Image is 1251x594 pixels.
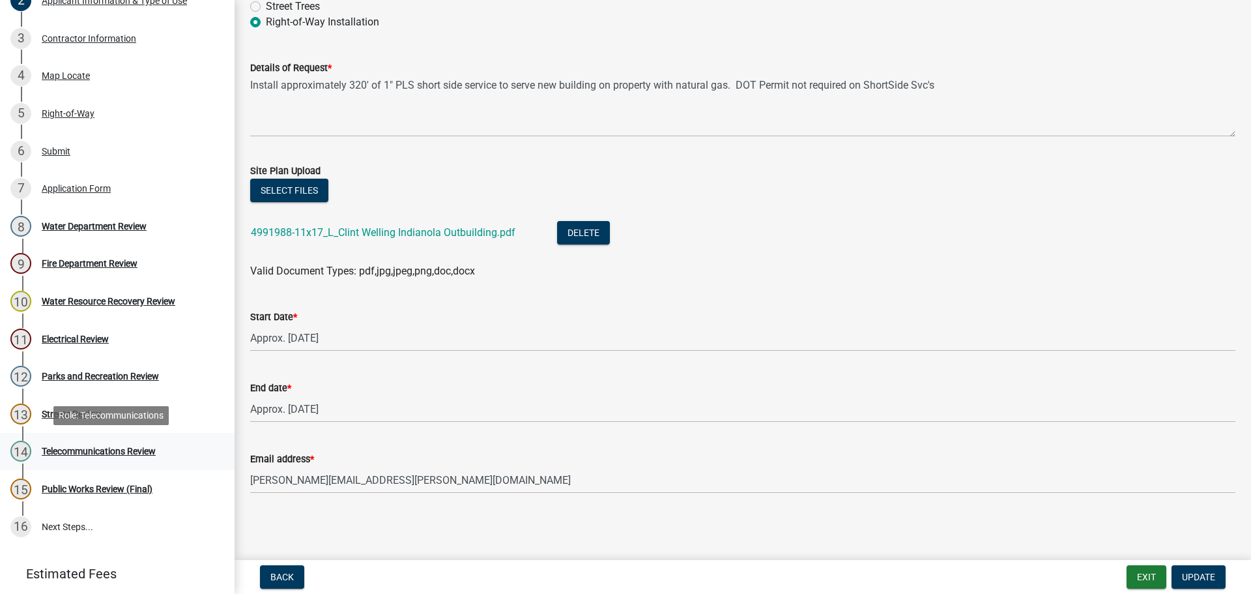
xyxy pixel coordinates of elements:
[250,167,321,176] label: Site Plan Upload
[250,384,291,393] label: End date
[42,147,70,156] div: Submit
[10,178,31,199] div: 7
[10,103,31,124] div: 5
[42,409,101,419] div: Streets Review
[251,226,515,239] a: 4991988-11x17_L_Clint Welling Indianola Outbuilding.pdf
[42,71,90,80] div: Map Locate
[250,265,475,277] span: Valid Document Types: pdf,jpg,jpeg,png,doc,docx
[10,253,31,274] div: 9
[250,179,328,202] button: Select files
[10,28,31,49] div: 3
[42,184,111,193] div: Application Form
[10,329,31,349] div: 11
[10,141,31,162] div: 6
[10,291,31,312] div: 10
[10,404,31,424] div: 13
[10,65,31,86] div: 4
[42,372,159,381] div: Parks and Recreation Review
[10,479,31,499] div: 15
[250,313,297,322] label: Start Date
[250,64,332,73] label: Details of Request
[42,484,152,494] div: Public Works Review (Final)
[10,441,31,462] div: 14
[10,561,214,587] a: Estimated Fees
[1172,565,1226,589] button: Update
[10,366,31,387] div: 12
[42,34,136,43] div: Contractor Information
[42,447,156,456] div: Telecommunications Review
[250,455,314,464] label: Email address
[10,516,31,537] div: 16
[10,216,31,237] div: 8
[42,334,109,344] div: Electrical Review
[42,259,137,268] div: Fire Department Review
[557,228,610,240] wm-modal-confirm: Delete Document
[42,297,175,306] div: Water Resource Recovery Review
[270,572,294,582] span: Back
[42,109,94,118] div: Right-of-Way
[1127,565,1166,589] button: Exit
[1182,572,1215,582] span: Update
[53,406,169,425] div: Role: Telecommunications
[42,222,147,231] div: Water Department Review
[266,14,379,30] label: Right-of-Way Installation
[557,221,610,245] button: Delete
[260,565,304,589] button: Back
